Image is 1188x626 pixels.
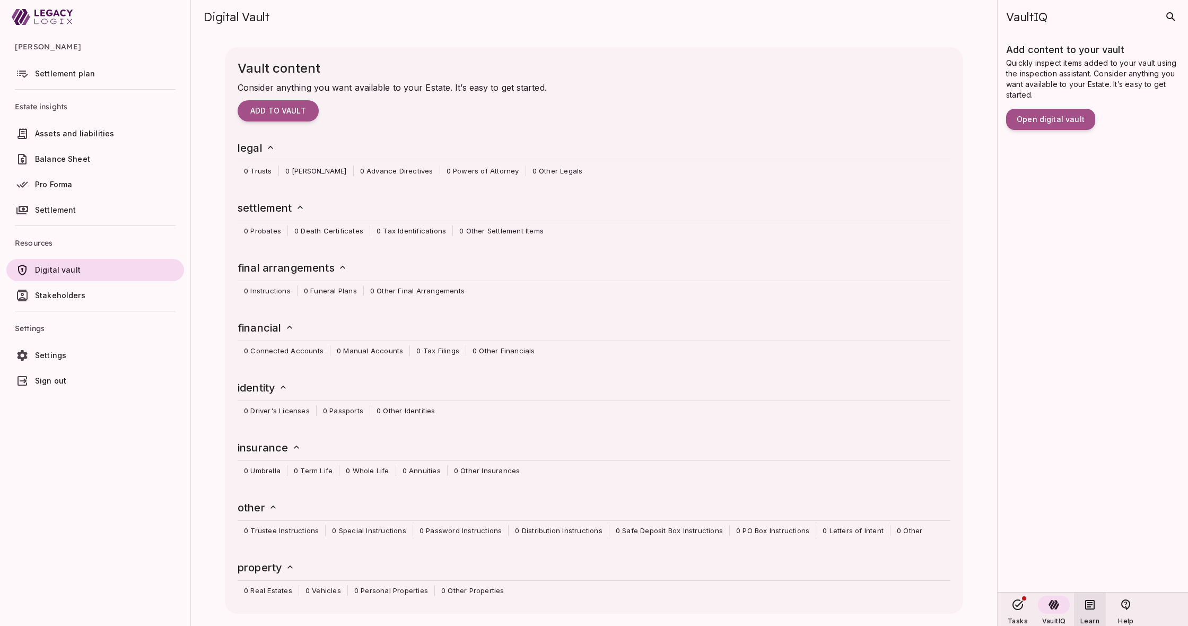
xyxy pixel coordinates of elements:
span: 0 Tax Identifications [370,225,452,236]
span: 0 Death Certificates [288,225,370,236]
a: Sign out [6,370,184,392]
span: VaultIQ [1006,10,1047,24]
span: 0 Safe Deposit Box Instructions [609,525,729,536]
span: 0 Password Instructions [413,525,509,536]
span: Settings [15,316,176,341]
span: Digital Vault [204,10,269,24]
span: 0 Whole Life [339,465,395,476]
div: insurance 0 Umbrella0 Term Life0 Whole Life0 Annuities0 Other Insurances [227,434,961,481]
a: Digital vault [6,259,184,281]
h6: final arrangements [238,259,348,276]
span: Vault content [238,60,320,76]
a: Settings [6,344,184,367]
span: 0 Personal Properties [348,585,434,596]
span: 0 Annuities [396,465,447,476]
span: 0 Umbrella [238,465,287,476]
span: Settlement plan [35,69,95,78]
span: Balance Sheet [35,154,90,163]
span: 0 Trusts [238,166,278,176]
span: Settings [35,351,66,360]
span: [PERSON_NAME] [15,34,176,59]
a: Balance Sheet [6,148,184,170]
span: Estate insights [15,94,176,119]
h6: legal [238,140,276,156]
h6: identity [238,379,289,396]
span: 0 Letters of Intent [816,525,890,536]
span: 0 Real Estates [238,585,299,596]
span: 0 Manual Accounts [330,345,409,356]
span: 0 Distribution Instructions [509,525,608,536]
div: other 0 Trustee Instructions0 Special Instructions0 Password Instructions0 Distribution Instructi... [227,494,961,541]
span: 0 Funeral Plans [298,285,363,296]
span: 0 Term Life [287,465,339,476]
span: 0 Tax Filings [410,345,466,356]
div: settlement 0 Probates0 Death Certificates0 Tax Identifications0 Other Settlement Items [227,194,961,241]
span: 0 Special Instructions [326,525,412,536]
button: Open digital vault [1006,109,1095,130]
span: VaultIQ [1042,617,1065,625]
h6: financial [238,319,295,336]
span: 0 Powers of Attorney [440,166,526,176]
span: 0 Other Properties [435,585,511,596]
span: Resources [15,230,176,256]
h6: settlement [238,199,305,216]
button: Add to vault [238,100,319,121]
span: Add to vault [250,106,306,116]
span: 0 Trustee Instructions [238,525,325,536]
span: 0 Driver's Licenses [238,405,316,416]
span: 0 Connected Accounts [238,345,330,356]
h6: property [238,559,295,576]
a: Settlement [6,199,184,221]
span: 0 Other Financials [466,345,541,356]
span: Sign out [35,376,66,385]
span: 0 Vehicles [299,585,347,596]
a: Stakeholders [6,284,184,307]
span: Settlement [35,205,76,214]
span: Open digital vault [1017,115,1085,124]
div: identity 0 Driver's Licenses0 Passports0 Other Identities [227,374,961,421]
span: 0 PO Box Instructions [730,525,816,536]
span: Tasks [1008,617,1028,625]
span: Add content to your vault [1006,44,1124,55]
span: 0 Other Final Arrangements [364,285,471,296]
span: 0 Instructions [238,285,297,296]
span: Assets and liabilities [35,129,114,138]
span: 0 Passports [317,405,370,416]
a: Settlement plan [6,63,184,85]
span: 0 Other Legals [526,166,589,176]
span: 0 Other Insurances [448,465,527,476]
h6: insurance [238,439,302,456]
div: financial 0 Connected Accounts0 Manual Accounts0 Tax Filings0 Other Financials [227,314,961,361]
span: Quickly inspect items added to your vault using the inspection assistant. Consider anything you w... [1006,58,1179,99]
div: property 0 Real Estates0 Vehicles0 Personal Properties0 Other Properties [227,554,961,601]
span: 0 Other Settlement Items [453,225,550,236]
span: 0 Probates [238,225,287,236]
span: 0 Advance Directives [354,166,440,176]
span: 0 Other [890,525,929,536]
span: 0 Other Identities [370,405,442,416]
div: legal 0 Trusts0 [PERSON_NAME]0 Advance Directives0 Powers of Attorney0 Other Legals [227,134,961,181]
h6: other [238,499,278,516]
span: Pro Forma [35,180,72,189]
span: Learn [1080,617,1099,625]
div: final arrangements 0 Instructions0 Funeral Plans0 Other Final Arrangements [227,254,961,301]
span: Stakeholders [35,291,85,300]
span: Help [1118,617,1133,625]
span: Digital vault [35,265,81,274]
span: 0 [PERSON_NAME] [279,166,353,176]
a: Assets and liabilities [6,123,184,145]
span: Consider anything you want available to your Estate. It’s easy to get started. [238,82,547,93]
a: Pro Forma [6,173,184,196]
